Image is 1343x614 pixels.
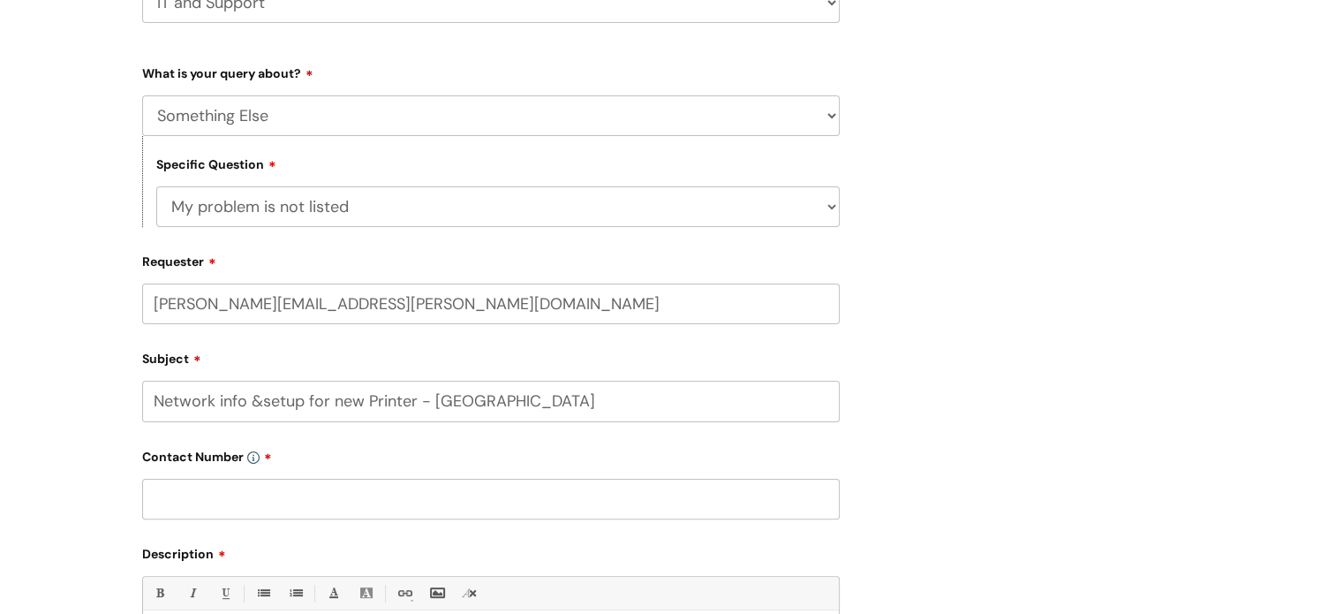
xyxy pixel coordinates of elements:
[214,582,236,604] a: Underline(Ctrl-U)
[393,582,415,604] a: Link
[458,582,480,604] a: Remove formatting (Ctrl-\)
[156,155,276,172] label: Specific Question
[247,451,260,464] img: info-icon.svg
[142,284,840,324] input: Email
[142,345,840,367] label: Subject
[148,582,170,604] a: Bold (Ctrl-B)
[142,443,840,465] label: Contact Number
[426,582,448,604] a: Insert Image...
[142,60,840,81] label: What is your query about?
[252,582,274,604] a: • Unordered List (Ctrl-Shift-7)
[322,582,344,604] a: Font Color
[142,541,840,562] label: Description
[284,582,306,604] a: 1. Ordered List (Ctrl-Shift-8)
[355,582,377,604] a: Back Color
[181,582,203,604] a: Italic (Ctrl-I)
[142,248,840,269] label: Requester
